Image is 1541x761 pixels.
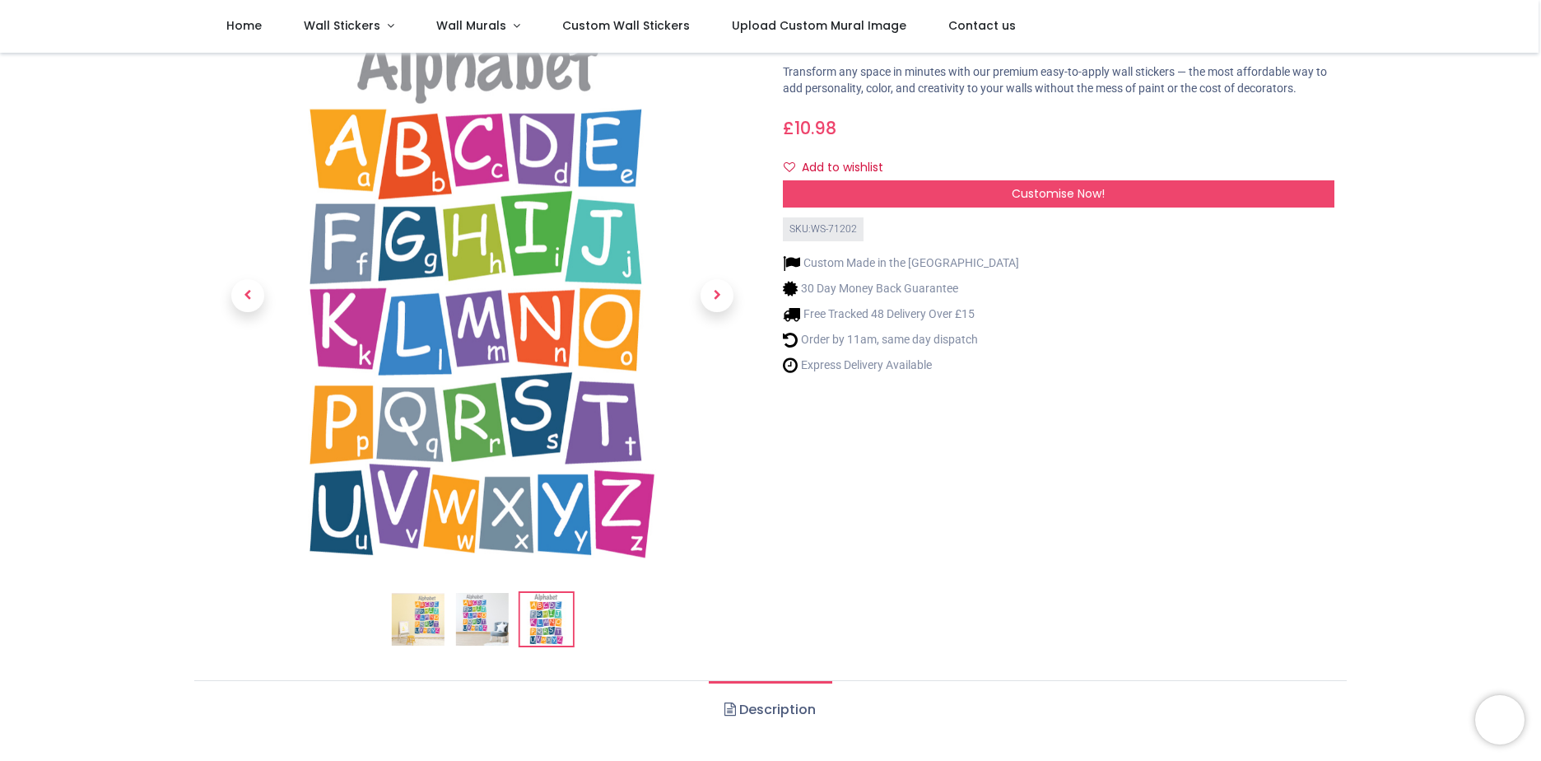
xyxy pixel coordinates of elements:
span: 10.98 [794,116,836,140]
span: Customise Now! [1012,185,1105,202]
li: Custom Made in the [GEOGRAPHIC_DATA] [783,254,1019,272]
span: Wall Murals [436,17,506,34]
span: Contact us [948,17,1016,34]
i: Add to wishlist [784,161,795,173]
span: £ [783,116,836,140]
button: Add to wishlistAdd to wishlist [783,154,897,182]
img: WS-71202-03 [520,593,573,646]
li: 30 Day Money Back Guarantee [783,280,1019,297]
img: WS-71202-03 [207,20,758,572]
a: Next [676,102,758,488]
span: Wall Stickers [304,17,380,34]
span: Home [226,17,262,34]
p: Transform any space in minutes with our premium easy-to-apply wall stickers — the most affordable... [783,64,1334,96]
li: Order by 11am, same day dispatch [783,331,1019,348]
span: Upload Custom Mural Image [732,17,906,34]
li: Express Delivery Available [783,357,1019,374]
img: Alphabet Nursery Classroom School Wall Sticker [392,593,445,646]
span: Next [701,279,733,312]
div: SKU: WS-71202 [783,217,864,241]
img: WS-71202-02 [456,593,509,646]
a: Previous [207,102,289,488]
li: Free Tracked 48 Delivery Over £15 [783,306,1019,323]
span: Custom Wall Stickers [562,17,690,34]
span: Previous [231,279,264,312]
iframe: Brevo live chat [1475,695,1525,745]
a: Description [709,681,831,739]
